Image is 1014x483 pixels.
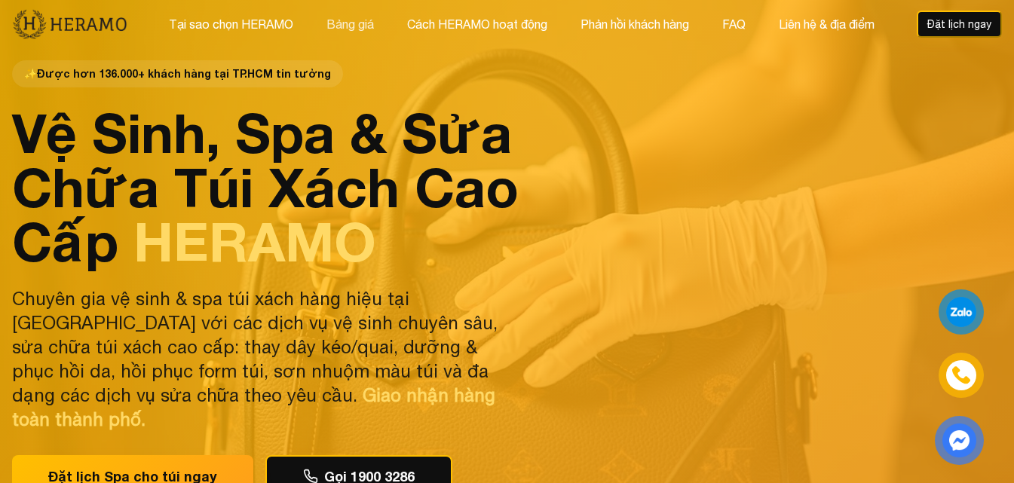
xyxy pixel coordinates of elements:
span: HERAMO [133,209,376,274]
button: Bảng giá [322,14,378,34]
p: Chuyên gia vệ sinh & spa túi xách hàng hiệu tại [GEOGRAPHIC_DATA] với các dịch vụ vệ sinh chuyên ... [12,286,519,431]
a: phone-icon [941,355,982,396]
button: Liên hệ & địa điểm [774,14,879,34]
span: star [24,66,37,81]
button: Tại sao chọn HERAMO [164,14,298,34]
img: phone-icon [950,365,972,387]
span: Được hơn 136.000+ khách hàng tại TP.HCM tin tưởng [12,60,343,87]
h1: Vệ Sinh, Spa & Sửa Chữa Túi Xách Cao Cấp [12,105,519,268]
button: Phản hồi khách hàng [576,14,694,34]
img: new-logo.3f60348b.png [12,8,127,40]
button: Cách HERAMO hoạt động [403,14,552,34]
button: FAQ [718,14,750,34]
button: Đặt lịch ngay [917,11,1002,38]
